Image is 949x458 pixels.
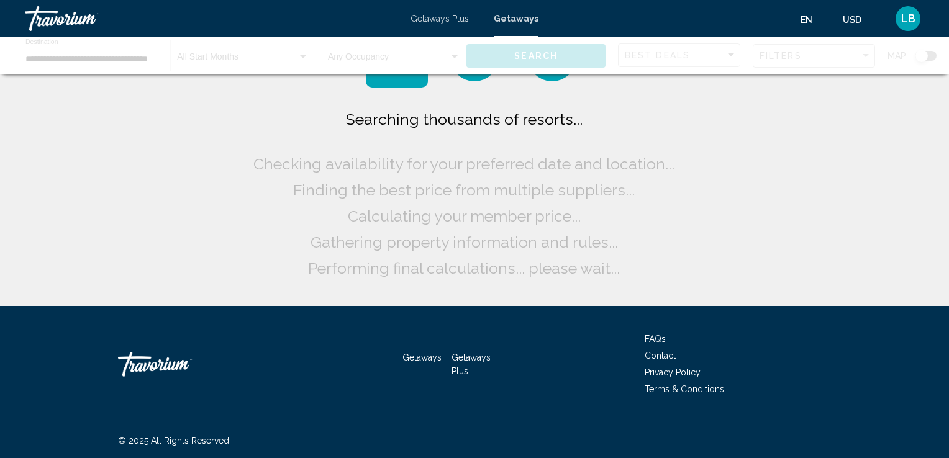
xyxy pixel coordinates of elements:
a: Privacy Policy [645,367,701,377]
a: Contact [645,351,676,361]
span: USD [843,15,861,25]
span: Performing final calculations... please wait... [308,259,620,277]
span: Calculating your member price... [348,207,581,225]
a: FAQs [645,334,666,344]
span: Finding the best price from multiple suppliers... [293,181,635,199]
a: Travorium [25,6,398,31]
span: LB [901,12,915,25]
a: Getaways Plus [411,14,469,24]
span: Checking availability for your preferred date and location... [253,155,674,173]
a: Getaways [402,352,442,362]
a: Terms & Conditions [645,384,724,394]
span: © 2025 All Rights Reserved. [118,436,231,446]
button: Change currency [843,11,873,29]
a: Getaways Plus [452,352,491,376]
span: Searching thousands of resorts... [346,110,583,128]
span: Gathering property information and rules... [311,233,618,251]
span: en [801,15,812,25]
a: Travorium [118,346,242,383]
a: Getaways [494,14,538,24]
button: Change language [801,11,824,29]
button: User Menu [892,6,924,32]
